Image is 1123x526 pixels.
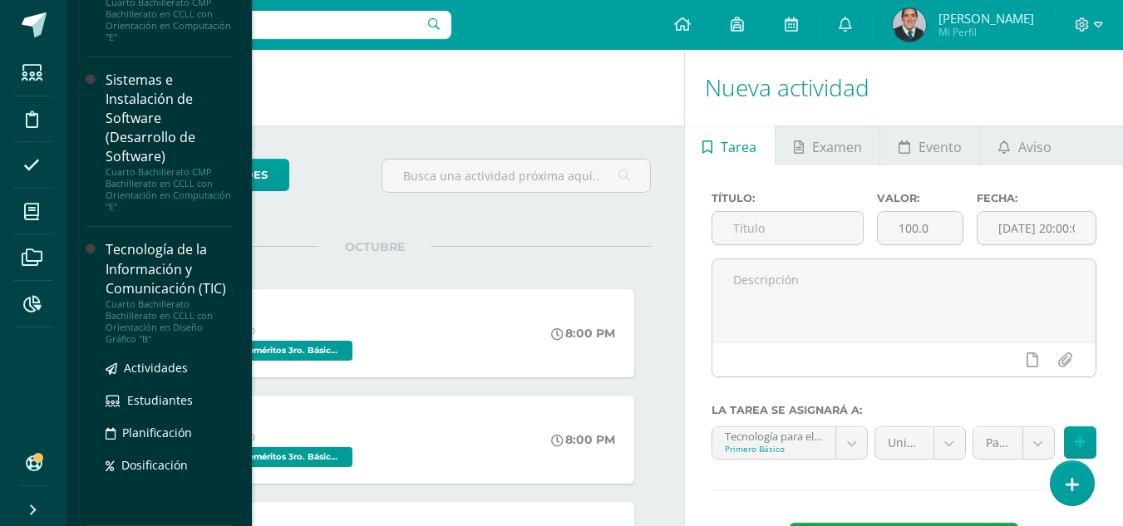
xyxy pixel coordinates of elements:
[712,192,864,204] label: Título:
[106,455,232,474] a: Dosificación
[1018,127,1052,167] span: Aviso
[86,50,664,125] h1: Actividades
[893,8,926,42] img: a9976b1cad2e56b1ca6362e8fabb9e16.png
[186,306,357,323] div: Conducta
[980,125,1069,165] a: Aviso
[705,50,1103,125] h1: Nueva actividad
[812,127,862,167] span: Examen
[186,341,352,361] span: Méritos y Deméritos 3ro. Básico "A" 'A'
[973,427,1054,459] a: Parcial (10.0%)
[186,447,352,467] span: Méritos y Deméritos 3ro. Básico "B" 'B'
[551,326,615,341] div: 8:00 PM
[106,166,232,213] div: Cuarto Bachillerato CMP Bachillerato en CCLL con Orientación en Computación "E"
[725,443,823,455] div: Primero Básico
[106,71,232,167] div: Sistemas e Instalación de Software (Desarrollo de Software)
[712,427,867,459] a: Tecnología para el Aprendizaje y la Comunicación (Informática) 'D'Primero Básico
[127,392,193,408] span: Estudiantes
[712,404,1096,416] label: La tarea se asignará a:
[977,192,1096,204] label: Fecha:
[106,423,232,442] a: Planificación
[721,127,756,167] span: Tarea
[877,192,963,204] label: Valor:
[875,427,965,459] a: Unidad 4
[106,71,232,214] a: Sistemas e Instalación de Software (Desarrollo de Software)Cuarto Bachillerato CMP Bachillerato e...
[880,125,979,165] a: Evento
[938,25,1034,39] span: Mi Perfil
[124,360,188,376] span: Actividades
[318,239,431,254] span: OCTUBRE
[551,432,615,447] div: 8:00 PM
[725,427,823,443] div: Tecnología para el Aprendizaje y la Comunicación (Informática) 'D'
[106,298,232,345] div: Cuarto Bachillerato Bachillerato en CCLL con Orientación en Diseño Gráfico "B"
[776,125,879,165] a: Examen
[888,427,921,459] span: Unidad 4
[919,127,962,167] span: Evento
[685,125,775,165] a: Tarea
[978,212,1096,244] input: Fecha de entrega
[77,11,451,39] input: Busca un usuario...
[878,212,963,244] input: Puntos máximos
[986,427,1010,459] span: Parcial (10.0%)
[382,160,649,192] input: Busca una actividad próxima aquí...
[938,10,1034,27] span: [PERSON_NAME]
[712,212,864,244] input: Título
[106,240,232,344] a: Tecnología de la Información y Comunicación (TIC)Cuarto Bachillerato Bachillerato en CCLL con Ori...
[106,240,232,297] div: Tecnología de la Información y Comunicación (TIC)
[121,457,188,473] span: Dosificación
[106,358,232,377] a: Actividades
[122,425,192,440] span: Planificación
[186,412,357,430] div: Conducta
[106,391,232,410] a: Estudiantes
